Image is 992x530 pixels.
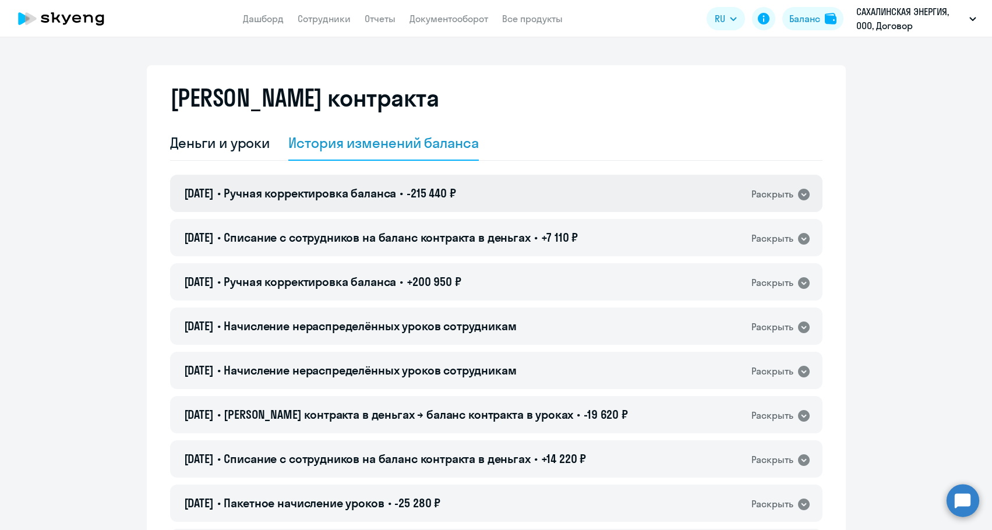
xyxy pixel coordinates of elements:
[217,274,221,289] span: •
[751,453,793,467] div: Раскрыть
[224,319,516,333] span: Начисление нераспределённых уроков сотрудникам
[288,133,479,152] div: История изменений баланса
[707,7,745,30] button: RU
[541,451,587,466] span: +14 220 ₽
[577,407,580,422] span: •
[825,13,836,24] img: balance
[751,364,793,379] div: Раскрыть
[751,408,793,423] div: Раскрыть
[184,451,214,466] span: [DATE]
[184,363,214,377] span: [DATE]
[224,363,516,377] span: Начисление нераспределённых уроков сотрудникам
[184,319,214,333] span: [DATE]
[217,186,221,200] span: •
[856,5,965,33] p: САХАЛИНСКАЯ ЭНЕРГИЯ, ООО, Договор
[407,186,456,200] span: -215 440 ₽
[751,231,793,246] div: Раскрыть
[584,407,628,422] span: -19 620 ₽
[534,451,538,466] span: •
[184,496,214,510] span: [DATE]
[243,13,284,24] a: Дашборд
[184,274,214,289] span: [DATE]
[782,7,843,30] button: Балансbalance
[407,274,461,289] span: +200 950 ₽
[751,497,793,511] div: Раскрыть
[217,451,221,466] span: •
[224,230,530,245] span: Списание с сотрудников на баланс контракта в деньгах
[789,12,820,26] div: Баланс
[751,320,793,334] div: Раскрыть
[394,496,440,510] span: -25 280 ₽
[224,274,396,289] span: Ручная корректировка баланса
[217,319,221,333] span: •
[224,407,573,422] span: [PERSON_NAME] контракта в деньгах → баланс контракта в уроках
[170,133,270,152] div: Деньги и уроки
[224,186,396,200] span: Ручная корректировка баланса
[409,13,488,24] a: Документооборот
[217,496,221,510] span: •
[184,186,214,200] span: [DATE]
[751,275,793,290] div: Раскрыть
[751,187,793,202] div: Раскрыть
[184,230,214,245] span: [DATE]
[298,13,351,24] a: Сотрудники
[400,274,403,289] span: •
[184,407,214,422] span: [DATE]
[217,407,221,422] span: •
[217,230,221,245] span: •
[224,496,384,510] span: Пакетное начисление уроков
[224,451,530,466] span: Списание с сотрудников на баланс контракта в деньгах
[850,5,982,33] button: САХАЛИНСКАЯ ЭНЕРГИЯ, ООО, Договор
[388,496,391,510] span: •
[541,230,578,245] span: +7 110 ₽
[400,186,403,200] span: •
[502,13,563,24] a: Все продукты
[534,230,538,245] span: •
[170,84,439,112] h2: [PERSON_NAME] контракта
[217,363,221,377] span: •
[715,12,725,26] span: RU
[365,13,396,24] a: Отчеты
